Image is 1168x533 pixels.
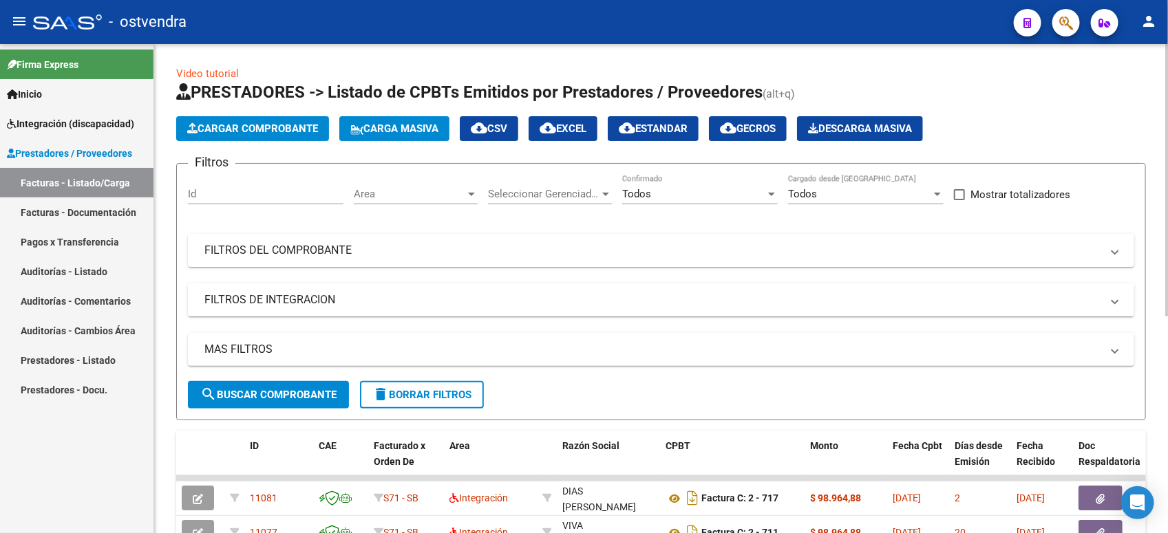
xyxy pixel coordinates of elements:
h3: Filtros [188,153,235,172]
div: DIAS [PERSON_NAME] [562,483,655,515]
span: Area [354,188,465,200]
span: Area [449,440,470,451]
span: EXCEL [540,122,586,135]
strong: Factura C: 2 - 717 [701,493,778,504]
mat-icon: menu [11,13,28,30]
span: CSV [471,122,507,135]
button: Carga Masiva [339,116,449,141]
button: EXCEL [529,116,597,141]
span: Seleccionar Gerenciador [488,188,599,200]
span: S71 - SB [383,492,418,503]
a: Video tutorial [176,67,239,80]
button: CSV [460,116,518,141]
span: Cargar Comprobante [187,122,318,135]
span: Monto [810,440,838,451]
span: Todos [788,188,817,200]
datatable-header-cell: Monto [805,431,887,492]
mat-expansion-panel-header: FILTROS DEL COMPROBANTE [188,234,1134,267]
span: Fecha Cpbt [893,440,942,451]
span: ID [250,440,259,451]
span: - ostvendra [109,7,187,37]
mat-panel-title: MAS FILTROS [204,342,1101,357]
datatable-header-cell: Razón Social [557,431,660,492]
button: Descarga Masiva [797,116,923,141]
span: [DATE] [1017,492,1045,503]
span: (alt+q) [763,87,795,100]
span: Descarga Masiva [808,122,912,135]
span: Gecros [720,122,776,135]
button: Borrar Filtros [360,381,484,409]
datatable-header-cell: Facturado x Orden De [368,431,444,492]
datatable-header-cell: CPBT [660,431,805,492]
span: Doc Respaldatoria [1079,440,1140,467]
span: Estandar [619,122,688,135]
datatable-header-cell: ID [244,431,313,492]
div: Open Intercom Messenger [1121,486,1154,519]
span: Firma Express [7,57,78,72]
span: Todos [622,188,651,200]
datatable-header-cell: Días desde Emisión [949,431,1011,492]
span: Integración (discapacidad) [7,116,134,131]
mat-icon: person [1140,13,1157,30]
span: Buscar Comprobante [200,389,337,401]
button: Cargar Comprobante [176,116,329,141]
span: CPBT [666,440,690,451]
span: 2 [955,492,960,503]
span: Borrar Filtros [372,389,471,401]
datatable-header-cell: Fecha Cpbt [887,431,949,492]
span: Días desde Emisión [955,440,1003,467]
button: Gecros [709,116,787,141]
mat-icon: cloud_download [619,120,635,136]
span: Prestadores / Proveedores [7,146,132,161]
span: Carga Masiva [350,122,438,135]
span: PRESTADORES -> Listado de CPBTs Emitidos por Prestadores / Proveedores [176,83,763,102]
span: [DATE] [893,492,921,503]
mat-icon: cloud_download [540,120,556,136]
datatable-header-cell: Fecha Recibido [1011,431,1073,492]
span: CAE [319,440,337,451]
mat-expansion-panel-header: MAS FILTROS [188,333,1134,366]
mat-icon: cloud_download [471,120,487,136]
button: Estandar [608,116,699,141]
app-download-masive: Descarga masiva de comprobantes (adjuntos) [797,116,923,141]
span: Razón Social [562,440,619,451]
div: 23262824594 [562,483,655,512]
button: Buscar Comprobante [188,381,349,409]
mat-icon: delete [372,386,389,402]
span: Fecha Recibido [1017,440,1055,467]
mat-panel-title: FILTROS DEL COMPROBANTE [204,243,1101,258]
strong: $ 98.964,88 [810,492,861,503]
mat-panel-title: FILTROS DE INTEGRACION [204,292,1101,307]
span: Mostrar totalizadores [970,186,1070,203]
datatable-header-cell: Doc Respaldatoria [1073,431,1156,492]
datatable-header-cell: CAE [313,431,368,492]
span: Facturado x Orden De [374,440,425,467]
i: Descargar documento [683,487,701,509]
span: 11081 [250,492,277,503]
mat-icon: cloud_download [720,120,736,136]
mat-icon: search [200,386,217,402]
datatable-header-cell: Area [444,431,537,492]
mat-expansion-panel-header: FILTROS DE INTEGRACION [188,283,1134,316]
span: Inicio [7,87,42,102]
span: Integración [449,492,508,503]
